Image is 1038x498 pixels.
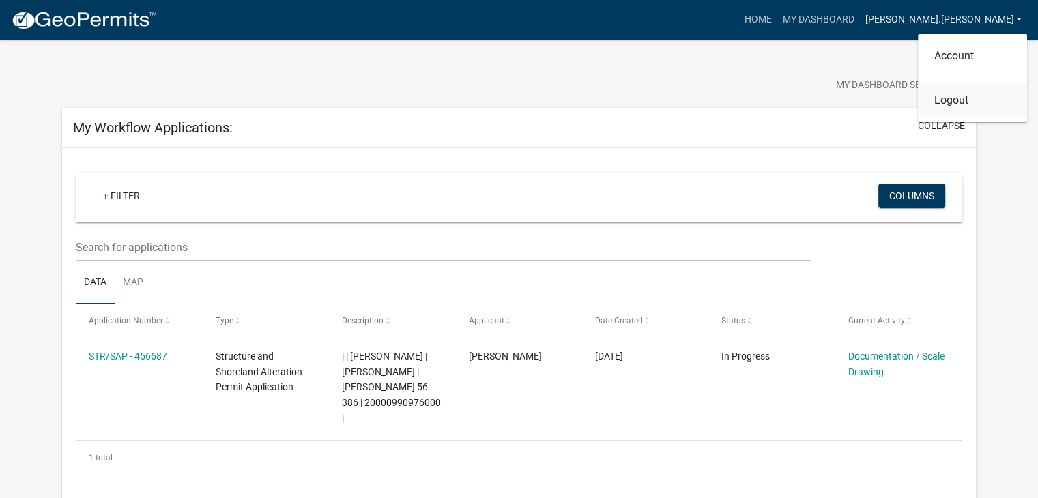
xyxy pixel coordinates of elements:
[777,7,859,33] a: My Dashboard
[92,184,151,208] a: + Filter
[918,40,1027,72] a: Account
[836,78,953,94] span: My Dashboard Settings
[918,84,1027,117] a: Logout
[329,304,455,337] datatable-header-cell: Description
[918,34,1027,122] div: [PERSON_NAME].[PERSON_NAME]
[918,119,965,133] button: collapse
[342,351,441,424] span: | | JACOB VIGNESS | AMANDA VIGNESS | McDonald 56-386 | 20000990976000 |
[455,304,581,337] datatable-header-cell: Applicant
[878,184,945,208] button: Columns
[721,351,770,362] span: In Progress
[202,304,328,337] datatable-header-cell: Type
[216,316,233,325] span: Type
[859,7,1027,33] a: [PERSON_NAME].[PERSON_NAME]
[738,7,777,33] a: Home
[595,351,623,362] span: 07/29/2025
[469,316,504,325] span: Applicant
[582,304,708,337] datatable-header-cell: Date Created
[89,316,163,325] span: Application Number
[76,441,962,475] div: 1 total
[76,233,811,261] input: Search for applications
[595,316,643,325] span: Date Created
[848,351,945,377] a: Documentation / Scale Drawing
[721,316,745,325] span: Status
[848,316,905,325] span: Current Activity
[73,119,233,136] h5: My Workflow Applications:
[76,304,202,337] datatable-header-cell: Application Number
[469,351,542,362] span: Jacob Vigness
[835,304,962,337] datatable-header-cell: Current Activity
[342,316,384,325] span: Description
[708,304,835,337] datatable-header-cell: Status
[76,261,115,305] a: Data
[62,148,976,488] div: collapse
[89,351,167,362] a: STR/SAP - 456687
[115,261,152,305] a: Map
[825,72,983,99] button: My Dashboard Settingssettings
[216,351,302,393] span: Structure and Shoreland Alteration Permit Application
